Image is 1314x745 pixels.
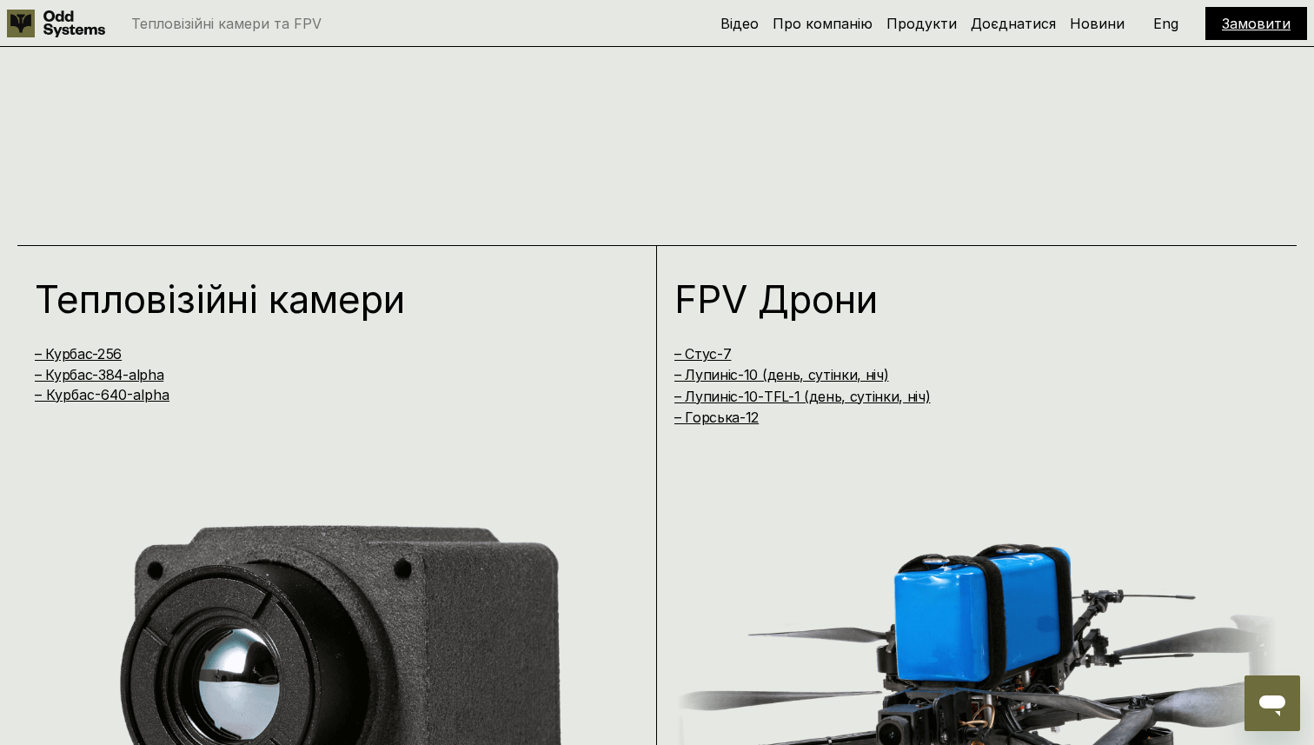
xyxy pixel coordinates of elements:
[674,345,731,363] a: – Стус-7
[1070,15,1125,32] a: Новини
[35,345,122,363] a: – Курбас-256
[1244,675,1300,731] iframe: Кнопка для запуску вікна повідомлень, розмова триває
[131,17,322,30] p: Тепловізійні камери та FPV
[35,366,163,383] a: – Курбас-384-alpha
[971,15,1056,32] a: Доєднатися
[1153,17,1178,30] p: Eng
[886,15,957,32] a: Продукти
[674,366,888,383] a: – Лупиніс-10 (день, сутінки, ніч)
[674,280,1243,318] h1: FPV Дрони
[35,386,169,403] a: – Курбас-640-alpha
[35,280,603,318] h1: Тепловізійні камери
[773,15,873,32] a: Про компанію
[1222,15,1291,32] a: Замовити
[674,409,759,426] a: – Горська-12
[720,15,759,32] a: Відео
[674,388,931,405] a: – Лупиніс-10-TFL-1 (день, сутінки, ніч)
